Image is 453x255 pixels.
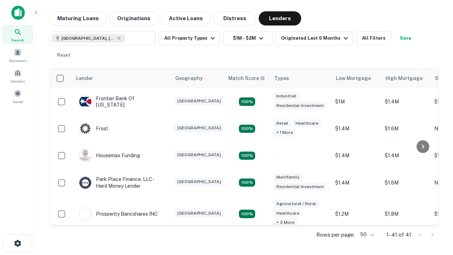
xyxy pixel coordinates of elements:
[274,129,296,137] div: + 1 more
[79,177,91,189] img: picture
[274,119,291,127] div: Retail
[332,196,381,232] td: $1.2M
[274,219,297,227] div: + 3 more
[332,142,381,169] td: $1.4M
[79,208,91,220] img: picture
[161,11,211,25] button: Active Loans
[11,6,25,20] img: capitalize-icon.png
[79,149,140,162] div: Housemax Funding
[171,68,224,88] th: Geography
[79,176,164,189] div: Park Place Finance, LLC - Hard Money Lender
[316,231,355,239] p: Rows per page:
[239,178,255,187] div: Matching Properties: 4, hasApolloMatch: undefined
[109,11,158,25] button: Originations
[381,196,431,232] td: $1.8M
[228,74,265,82] div: Capitalize uses an advanced AI algorithm to match your search with the best lender. The match sco...
[52,48,75,62] button: Reset
[174,124,224,132] div: [GEOGRAPHIC_DATA]
[175,74,203,83] div: Geography
[2,46,33,65] a: Borrowers
[159,31,220,45] button: All Property Types
[174,97,224,105] div: [GEOGRAPHIC_DATA]
[381,88,431,115] td: $1.4M
[76,74,93,83] div: Lender
[385,74,423,83] div: High Mortgage
[174,209,224,217] div: [GEOGRAPHIC_DATA]
[332,169,381,196] td: $1.4M
[11,37,24,43] span: Search
[228,74,264,82] h6: Match Score
[274,92,299,100] div: Industrial
[239,152,255,160] div: Matching Properties: 4, hasApolloMatch: undefined
[13,99,23,104] span: Saved
[274,183,327,191] div: Residential Investment
[72,68,171,88] th: Lender
[336,74,371,83] div: Low Mortgage
[79,123,91,135] img: picture
[2,25,33,44] a: Search
[357,229,375,240] div: 50
[293,119,321,127] div: Healthcare
[50,11,107,25] button: Maturing Loans
[224,68,270,88] th: Capitalize uses an advanced AI algorithm to match your search with the best lender. The match sco...
[62,35,115,41] span: [GEOGRAPHIC_DATA], [GEOGRAPHIC_DATA], [GEOGRAPHIC_DATA]
[239,97,255,106] div: Matching Properties: 4, hasApolloMatch: undefined
[79,208,158,220] div: Prosperity Bancshares INC
[259,11,301,25] button: Lenders
[394,31,417,45] button: Save your search to get updates of matches that match your search criteria.
[356,31,391,45] button: All Filters
[79,95,164,108] div: Frontier Bank Of [US_STATE]
[275,31,353,45] button: Originated Last 6 Months
[174,151,224,159] div: [GEOGRAPHIC_DATA]
[239,210,255,218] div: Matching Properties: 7, hasApolloMatch: undefined
[332,88,381,115] td: $1M
[11,78,25,84] span: Contacts
[213,11,256,25] button: Distress
[418,198,453,232] iframe: Chat Widget
[9,58,26,63] span: Borrowers
[2,87,33,106] a: Saved
[281,34,350,42] div: Originated Last 6 Months
[274,173,302,181] div: Multifamily
[381,169,431,196] td: $1.6M
[2,66,33,85] a: Contacts
[274,200,319,208] div: Agricultural / Rural
[79,122,108,135] div: Frost
[386,231,411,239] p: 1–41 of 41
[174,178,224,186] div: [GEOGRAPHIC_DATA]
[274,209,302,217] div: Healthcare
[381,115,431,142] td: $1.6M
[223,31,273,45] button: $1M - $2M
[274,74,289,83] div: Types
[239,125,255,133] div: Matching Properties: 4, hasApolloMatch: undefined
[274,102,327,110] div: Residential Investment
[381,142,431,169] td: $1.4M
[332,115,381,142] td: $1.4M
[270,68,332,88] th: Types
[332,68,381,88] th: Low Mortgage
[381,68,431,88] th: High Mortgage
[79,149,91,161] img: picture
[79,96,91,108] img: picture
